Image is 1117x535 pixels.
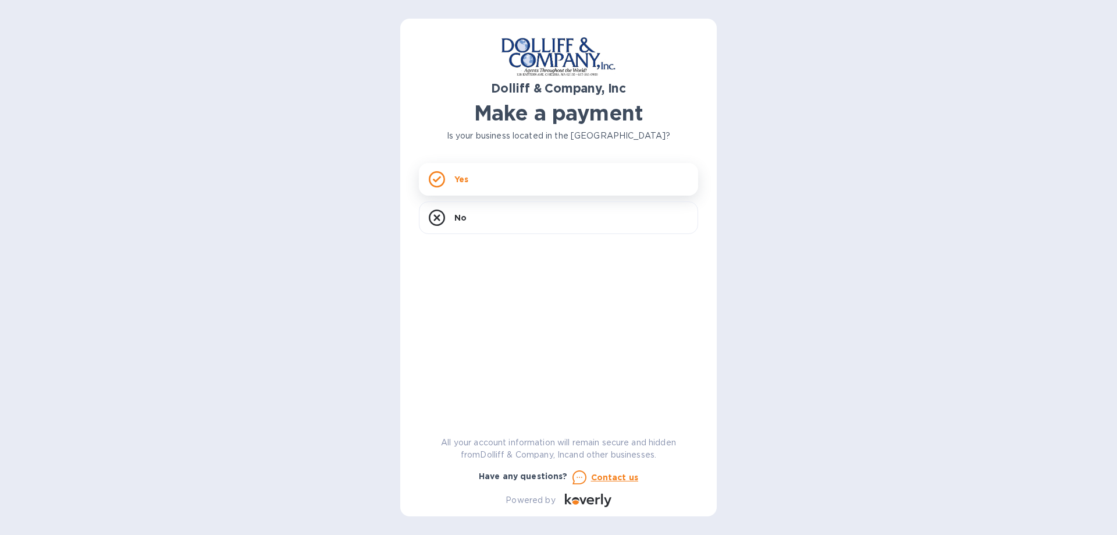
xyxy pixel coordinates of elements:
[591,473,639,482] u: Contact us
[419,101,698,125] h1: Make a payment
[419,130,698,142] p: Is your business located in the [GEOGRAPHIC_DATA]?
[479,472,568,481] b: Have any questions?
[419,437,698,461] p: All your account information will remain secure and hidden from Dolliff & Company, Inc and other ...
[454,173,468,185] p: Yes
[454,212,467,224] p: No
[491,81,626,95] b: Dolliff & Company, Inc
[506,494,555,506] p: Powered by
